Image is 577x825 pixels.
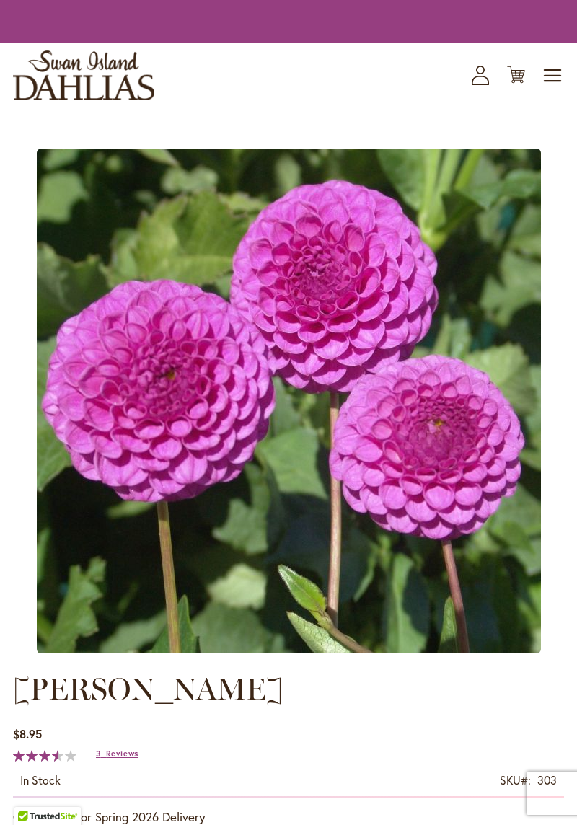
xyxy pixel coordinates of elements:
a: 3 Reviews [96,749,138,759]
span: $8.95 [13,726,42,741]
div: 71% [13,750,76,762]
span: [PERSON_NAME] [13,671,283,707]
strong: SKU [500,772,531,787]
span: In stock [20,772,61,787]
span: Reviews [106,749,138,759]
span: 3 [96,749,101,759]
a: store logo [13,50,154,100]
img: main product photo [37,149,541,653]
div: Availability [20,772,61,789]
